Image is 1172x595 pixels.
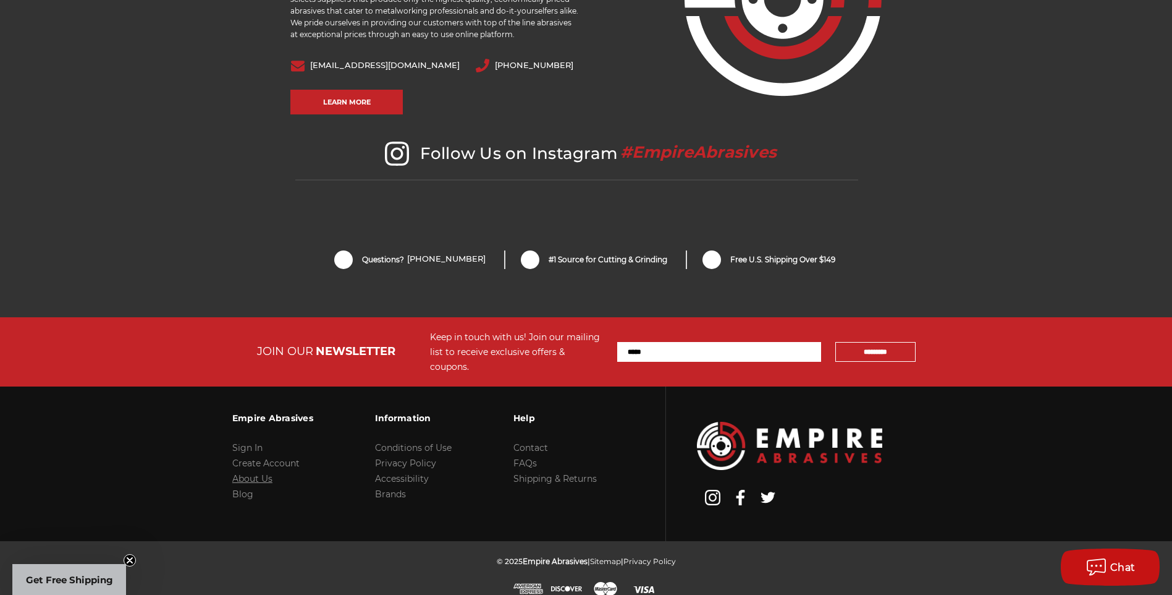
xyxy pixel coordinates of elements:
[232,405,313,431] h3: Empire Abrasives
[1061,549,1160,586] button: Chat
[375,405,452,431] h3: Information
[513,442,548,453] a: Contact
[513,405,597,431] h3: Help
[375,458,436,469] a: Privacy Policy
[232,473,272,484] a: About Us
[730,254,835,265] span: Free U.S. Shipping Over $149
[523,557,588,566] span: Empire Abrasives
[316,345,395,358] span: NEWSLETTER
[407,254,486,265] a: [PHONE_NUMBER]
[375,473,429,484] a: Accessibility
[232,442,263,453] a: Sign In
[12,564,126,595] div: Get Free ShippingClose teaser
[290,90,403,114] a: Learn More
[623,557,676,566] a: Privacy Policy
[697,422,882,469] img: Empire Abrasives Logo Image
[620,142,777,162] span: #EmpireAbrasives
[497,554,676,569] p: © 2025 | |
[430,330,605,374] div: Keep in touch with us! Join our mailing list to receive exclusive offers & coupons.
[375,489,406,500] a: Brands
[124,554,136,567] button: Close teaser
[310,61,460,69] a: [EMAIL_ADDRESS][DOMAIN_NAME]
[375,442,452,453] a: Conditions of Use
[26,574,113,586] span: Get Free Shipping
[495,61,573,69] a: [PHONE_NUMBER]
[295,142,858,181] h2: Follow Us on Instagram
[1110,562,1136,573] span: Chat
[232,458,300,469] a: Create Account
[513,458,537,469] a: FAQs
[257,345,313,358] span: JOIN OUR
[549,254,667,265] span: #1 Source for Cutting & Grinding
[232,489,253,500] a: Blog
[590,557,621,566] a: Sitemap
[513,473,597,484] a: Shipping & Returns
[617,143,780,163] a: #EmpireAbrasives
[362,254,486,265] span: Questions?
